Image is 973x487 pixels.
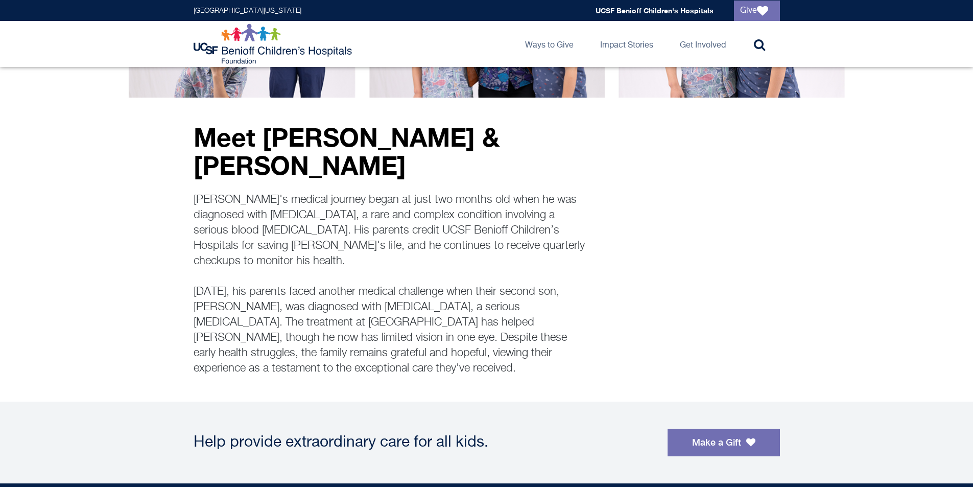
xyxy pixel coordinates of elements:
a: Get Involved [672,21,734,67]
a: [GEOGRAPHIC_DATA][US_STATE] [194,7,301,14]
div: Help provide extraordinary care for all kids. [194,435,657,450]
a: Make a Gift [668,429,780,456]
a: Ways to Give [517,21,582,67]
a: Impact Stories [592,21,661,67]
p: Meet [PERSON_NAME] & [PERSON_NAME] [194,123,587,179]
a: UCSF Benioff Children's Hospitals [596,6,714,15]
img: Logo for UCSF Benioff Children's Hospitals Foundation [194,24,354,64]
p: [PERSON_NAME]'s medical journey began at just two months old when he was diagnosed with [MEDICAL_... [194,192,587,376]
a: Give [734,1,780,21]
